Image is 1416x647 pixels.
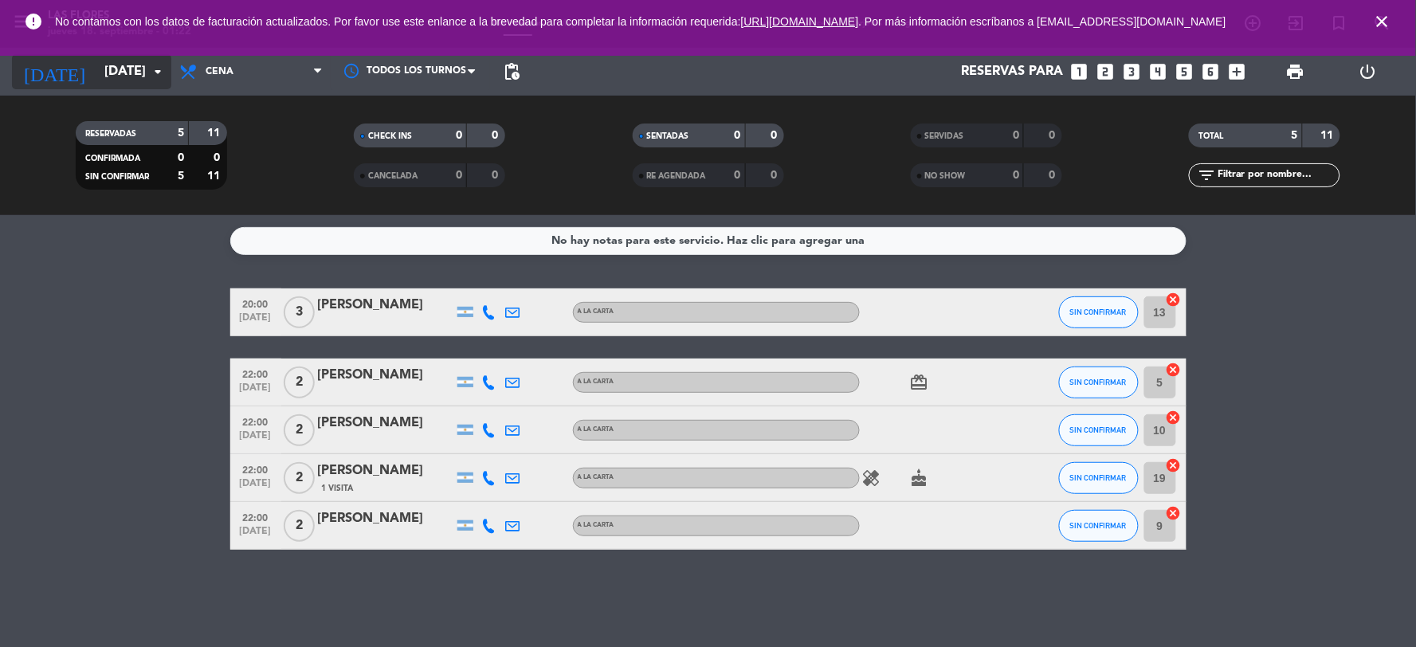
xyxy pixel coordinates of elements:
[318,461,453,481] div: [PERSON_NAME]
[502,62,521,81] span: pending_actions
[284,296,315,328] span: 3
[236,430,276,449] span: [DATE]
[1049,170,1058,181] strong: 0
[85,155,140,163] span: CONFIRMADA
[85,130,136,138] span: RESERVADAS
[318,365,453,386] div: [PERSON_NAME]
[1013,170,1019,181] strong: 0
[284,462,315,494] span: 2
[1292,130,1298,141] strong: 5
[647,132,689,140] span: SENTADAS
[178,152,184,163] strong: 0
[318,508,453,529] div: [PERSON_NAME]
[735,130,741,141] strong: 0
[578,474,614,480] span: A LA CARTA
[859,15,1226,28] a: . Por más información escríbanos a [EMAIL_ADDRESS][DOMAIN_NAME]
[148,62,167,81] i: arrow_drop_down
[284,414,315,446] span: 2
[236,508,276,526] span: 22:00
[1166,362,1182,378] i: cancel
[910,469,929,488] i: cake
[207,127,223,139] strong: 11
[236,312,276,331] span: [DATE]
[1070,308,1127,316] span: SIN CONFIRMAR
[236,364,276,382] span: 22:00
[578,378,614,385] span: A LA CARTA
[1166,410,1182,425] i: cancel
[368,132,412,140] span: CHECK INS
[236,460,276,478] span: 22:00
[925,132,964,140] span: SERVIDAS
[1049,130,1058,141] strong: 0
[318,413,453,433] div: [PERSON_NAME]
[55,15,1226,28] span: No contamos con los datos de facturación actualizados. Por favor use este enlance a la brevedad p...
[1059,367,1139,398] button: SIN CONFIRMAR
[1122,61,1143,82] i: looks_3
[1166,505,1182,521] i: cancel
[207,171,223,182] strong: 11
[178,127,184,139] strong: 5
[1059,462,1139,494] button: SIN CONFIRMAR
[1059,510,1139,542] button: SIN CONFIRMAR
[1070,521,1127,530] span: SIN CONFIRMAR
[368,172,418,180] span: CANCELADA
[1285,62,1304,81] span: print
[456,170,462,181] strong: 0
[962,65,1064,80] span: Reservas para
[771,130,780,141] strong: 0
[1070,378,1127,386] span: SIN CONFIRMAR
[1197,166,1216,185] i: filter_list
[910,373,929,392] i: card_giftcard
[206,66,233,77] span: Cena
[284,367,315,398] span: 2
[551,232,865,250] div: No hay notas para este servicio. Haz clic para agregar una
[318,295,453,316] div: [PERSON_NAME]
[1166,457,1182,473] i: cancel
[178,171,184,182] strong: 5
[456,130,462,141] strong: 0
[284,510,315,542] span: 2
[236,478,276,496] span: [DATE]
[492,130,502,141] strong: 0
[85,173,149,181] span: SIN CONFIRMAR
[735,170,741,181] strong: 0
[24,12,43,31] i: error
[1198,132,1223,140] span: TOTAL
[12,54,96,89] i: [DATE]
[1227,61,1248,82] i: add_box
[1201,61,1222,82] i: looks_6
[1332,48,1404,96] div: LOG OUT
[925,172,966,180] span: NO SHOW
[1358,62,1377,81] i: power_settings_new
[1013,130,1019,141] strong: 0
[236,526,276,544] span: [DATE]
[862,469,881,488] i: healing
[492,170,502,181] strong: 0
[1096,61,1116,82] i: looks_two
[1321,130,1337,141] strong: 11
[1059,414,1139,446] button: SIN CONFIRMAR
[236,382,276,401] span: [DATE]
[578,522,614,528] span: A LA CARTA
[1059,296,1139,328] button: SIN CONFIRMAR
[741,15,859,28] a: [URL][DOMAIN_NAME]
[1373,12,1392,31] i: close
[1166,292,1182,308] i: cancel
[1070,425,1127,434] span: SIN CONFIRMAR
[1070,473,1127,482] span: SIN CONFIRMAR
[236,294,276,312] span: 20:00
[578,426,614,433] span: A LA CARTA
[647,172,706,180] span: RE AGENDADA
[578,308,614,315] span: A LA CARTA
[1175,61,1195,82] i: looks_5
[771,170,780,181] strong: 0
[1216,167,1340,184] input: Filtrar por nombre...
[322,482,354,495] span: 1 Visita
[1148,61,1169,82] i: looks_4
[236,412,276,430] span: 22:00
[214,152,223,163] strong: 0
[1069,61,1090,82] i: looks_one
